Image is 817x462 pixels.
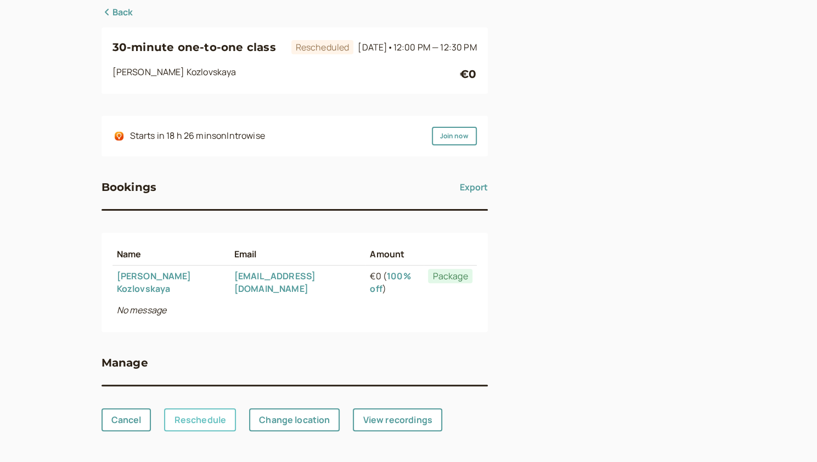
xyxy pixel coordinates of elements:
[227,129,264,142] span: Introwise
[460,178,488,196] button: Export
[130,129,265,143] div: Starts in 18 h 26 mins on
[117,270,191,295] a: [PERSON_NAME] Kozlovskaya
[428,269,472,283] span: Package
[234,270,315,295] a: [EMAIL_ADDRESS][DOMAIN_NAME]
[102,354,148,371] h3: Manage
[102,178,157,196] h3: Bookings
[112,65,460,83] div: [PERSON_NAME] Kozlovskaya
[102,5,133,20] a: Back
[249,408,340,431] a: Change location
[164,408,236,431] a: Reschedule
[117,304,167,316] i: No message
[358,41,476,53] span: [DATE]
[365,244,424,265] th: Amount
[387,41,393,53] span: •
[115,132,123,140] img: integrations-introwise-icon.png
[291,40,354,54] span: Rescheduled
[112,38,287,56] h3: 30-minute one-to-one class
[370,270,410,295] a: 100% off
[762,409,817,462] iframe: Chat Widget
[460,65,476,83] div: €0
[365,266,424,300] td: €0 ( )
[393,41,476,53] span: 12:00 PM — 12:30 PM
[102,408,151,431] a: Cancel
[230,244,366,265] th: Email
[432,127,477,145] a: Join now
[353,408,442,431] a: View recordings
[112,244,230,265] th: Name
